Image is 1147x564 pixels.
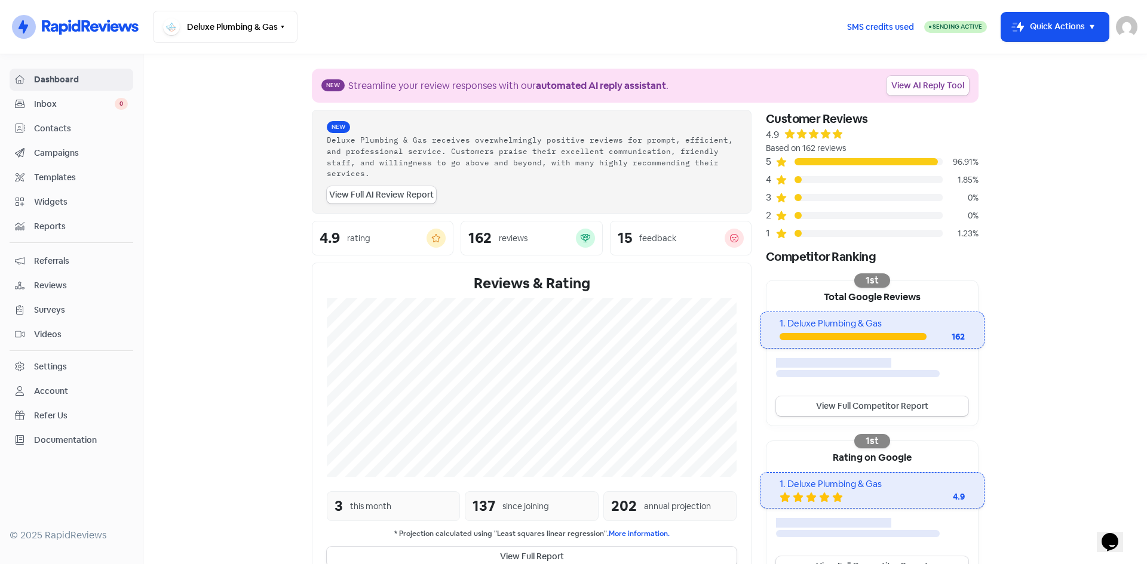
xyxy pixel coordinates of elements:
[321,79,345,91] span: New
[34,98,115,110] span: Inbox
[766,208,775,223] div: 2
[943,156,979,168] div: 96.91%
[611,495,637,517] div: 202
[153,11,298,43] button: Deluxe Plumbing & Gas
[639,232,676,245] div: feedback
[34,147,128,159] span: Campaigns
[766,128,779,142] div: 4.9
[644,500,711,513] div: annual projection
[10,299,133,321] a: Surveys
[766,155,775,169] div: 5
[10,69,133,91] a: Dashboard
[10,250,133,272] a: Referrals
[347,232,370,245] div: rating
[854,273,890,288] div: 1st
[780,477,964,491] div: 1. Deluxe Plumbing & Gas
[766,172,775,187] div: 4
[34,409,128,422] span: Refer Us
[320,231,340,245] div: 4.9
[327,273,737,294] div: Reviews & Rating
[536,79,666,92] b: automated AI reply assistant
[348,79,668,93] div: Streamline your review responses with our .
[943,209,979,222] div: 0%
[776,396,968,416] a: View Full Competitor Report
[10,142,133,164] a: Campaigns
[766,110,979,128] div: Customer Reviews
[837,20,924,32] a: SMS credits used
[34,196,128,208] span: Widgets
[327,528,737,540] small: * Projection calculated using "Least squares linear regression".
[847,21,914,33] span: SMS credits used
[943,227,979,240] div: 1.23%
[1097,516,1135,552] iframe: chat widget
[1001,13,1109,41] button: Quick Actions
[34,279,128,292] span: Reviews
[10,429,133,451] a: Documentation
[609,529,670,538] a: More information.
[10,275,133,297] a: Reviews
[502,500,549,513] div: since joining
[468,231,492,245] div: 162
[766,441,978,472] div: Rating on Google
[350,500,391,513] div: this month
[461,221,602,255] a: 162reviews
[766,248,979,266] div: Competitor Ranking
[327,186,436,204] a: View Full AI Review Report
[766,281,978,312] div: Total Google Reviews
[780,317,964,331] div: 1. Deluxe Plumbing & Gas
[887,76,969,95] a: View AI Reply Tool
[335,495,343,517] div: 3
[34,73,128,86] span: Dashboard
[10,215,133,238] a: Reports
[10,167,133,189] a: Templates
[10,380,133,402] a: Account
[312,221,453,255] a: 4.9rating
[766,190,775,205] div: 3
[34,304,128,316] span: Surveys
[34,360,67,373] div: Settings
[766,142,979,155] div: Based on 162 reviews
[10,323,133,346] a: Videos
[34,385,68,397] div: Account
[34,255,128,267] span: Referrals
[924,20,987,34] a: Sending Active
[10,93,133,115] a: Inbox 0
[927,331,965,343] div: 162
[10,191,133,213] a: Widgets
[10,356,133,378] a: Settings
[943,174,979,186] div: 1.85%
[618,231,632,245] div: 15
[766,226,775,241] div: 1
[115,98,128,110] span: 0
[10,405,133,427] a: Refer Us
[34,171,128,184] span: Templates
[34,122,128,135] span: Contacts
[10,118,133,140] a: Contacts
[34,434,128,446] span: Documentation
[499,232,528,245] div: reviews
[854,434,890,448] div: 1st
[933,23,982,30] span: Sending Active
[943,192,979,204] div: 0%
[1116,16,1137,38] img: User
[610,221,752,255] a: 15feedback
[327,121,350,133] span: New
[34,328,128,341] span: Videos
[327,134,737,179] div: Deluxe Plumbing & Gas receives overwhelmingly positive reviews for prompt, efficient, and profess...
[34,220,128,233] span: Reports
[917,491,965,503] div: 4.9
[10,528,133,543] div: © 2025 RapidReviews
[473,495,495,517] div: 137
